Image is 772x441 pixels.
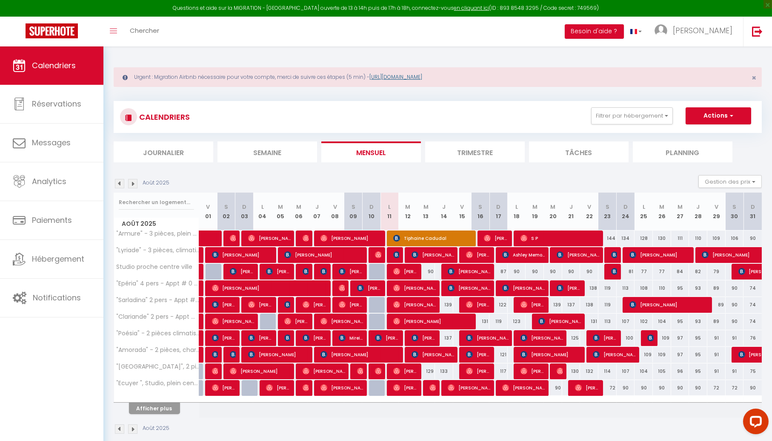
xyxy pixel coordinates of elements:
div: 110 [653,280,671,296]
div: 72 [707,380,726,396]
span: [PERSON_NAME] [357,280,381,296]
span: S P [520,230,600,246]
div: 74 [743,297,762,313]
button: Afficher plus [129,403,180,414]
div: 93 [689,280,707,296]
span: [PERSON_NAME] [212,346,218,363]
button: Filtrer par hébergement [591,107,673,124]
abbr: D [751,203,755,211]
div: 82 [689,264,707,280]
span: Tiphaine Cadudal [393,230,472,246]
span: [PERSON_NAME] [248,297,272,313]
p: Août 2025 [143,179,169,187]
div: 90 [617,380,635,396]
span: [PERSON_NAME] [393,297,436,313]
span: [PERSON_NAME] [248,230,291,246]
span: "Ecuyer ", Studio, plein centre historique [115,380,200,386]
th: 22 [580,193,598,231]
span: [PERSON_NAME] [557,280,581,296]
div: 89 [707,297,726,313]
span: Studio proche centre ville [115,264,193,270]
th: 28 [689,193,707,231]
span: [PERSON_NAME] [520,330,563,346]
span: [PERSON_NAME] [412,247,454,263]
th: 14 [435,193,453,231]
a: [PERSON_NAME] [199,280,203,297]
span: [PERSON_NAME] [393,247,399,263]
span: [PERSON_NAME] [339,280,345,296]
div: 109 [653,330,671,346]
span: [PERSON_NAME] [429,380,435,396]
abbr: L [261,203,264,211]
div: 90 [726,297,744,313]
span: [PERSON_NAME] [593,346,635,363]
th: 31 [743,193,762,231]
span: "Poésia" - 2 pièces climatisé, 100m du centre, [115,330,200,337]
span: "Epéria" 4 pers - Appt # 0 - 1G - 2 pièces, centre historique, climatisé [115,280,200,287]
div: 109 [653,347,671,363]
span: [PERSON_NAME] [502,380,545,396]
th: 27 [671,193,689,231]
abbr: S [478,203,482,211]
th: 11 [380,193,399,231]
abbr: M [423,203,429,211]
div: 131 [580,314,598,329]
abbr: M [278,203,283,211]
div: 138 [580,297,598,313]
span: [PERSON_NAME] [611,263,617,280]
span: [PERSON_NAME] [212,247,273,263]
div: 90 [526,264,544,280]
span: Wallerand Lablancherie [375,363,381,379]
div: 91 [707,363,726,379]
div: 90 [689,380,707,396]
div: 90 [726,314,744,329]
div: 95 [689,347,707,363]
input: Rechercher un logement... [119,195,194,210]
p: Août 2025 [143,424,169,432]
li: Semaine [217,141,317,162]
span: × [752,72,756,83]
abbr: S [224,203,228,211]
span: [PERSON_NAME] [520,346,581,363]
div: Urgent : Migration Airbnb nécessaire pour votre compte, merci de suivre ces étapes (5 min) - [114,67,762,87]
div: 91 [726,363,744,379]
span: [PERSON_NAME] [466,346,490,363]
span: [PERSON_NAME] [393,263,417,280]
span: [PERSON_NAME] [320,313,363,329]
div: 105 [653,363,671,379]
div: 134 [617,231,635,246]
span: [PERSON_NAME] [303,297,327,313]
span: [PERSON_NAME] [412,346,454,363]
span: [PERSON_NAME] [557,363,563,379]
img: logout [752,26,763,37]
div: 95 [671,280,689,296]
a: Chercher [123,17,166,46]
span: [PERSON_NAME] [575,380,599,396]
div: 139 [435,297,453,313]
span: [PERSON_NAME] [320,230,381,246]
th: 29 [707,193,726,231]
span: [PERSON_NAME] [303,380,309,396]
abbr: S [352,203,355,211]
th: 25 [635,193,653,231]
div: 89 [707,314,726,329]
abbr: S [732,203,736,211]
div: 109 [635,347,653,363]
div: 90 [653,380,671,396]
li: Mensuel [321,141,421,162]
span: [PERSON_NAME] [448,380,490,396]
abbr: V [587,203,591,211]
div: 87 [489,264,508,280]
span: [PERSON_NAME] [212,280,328,296]
th: 08 [326,193,344,231]
abbr: D [242,203,246,211]
div: 90 [544,380,562,396]
button: Actions [686,107,751,124]
abbr: M [659,203,664,211]
div: 90 [562,264,580,280]
div: 72 [726,380,744,396]
span: Ashley Memory [502,247,545,263]
th: 21 [562,193,580,231]
div: 107 [617,314,635,329]
abbr: M [678,203,683,211]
